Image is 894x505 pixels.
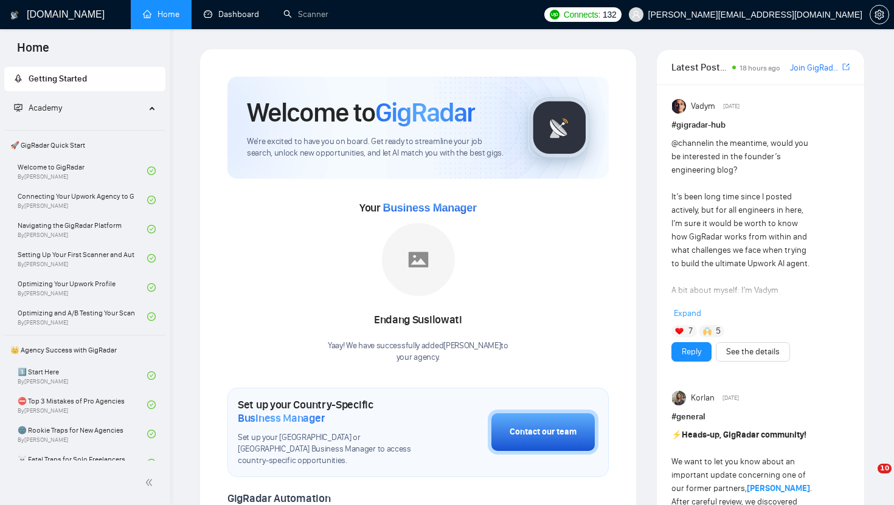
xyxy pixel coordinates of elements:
a: ⛔ Top 3 Mistakes of Pro AgenciesBy[PERSON_NAME] [18,391,147,418]
img: 🙌 [703,327,712,335]
span: check-circle [147,430,156,438]
button: setting [870,5,889,24]
span: We're excited to have you on board. Get ready to streamline your job search, unlock new opportuni... [247,136,509,159]
button: Reply [671,342,712,362]
span: Korlan [691,391,715,405]
span: export [842,62,850,72]
div: Yaay! We have successfully added [PERSON_NAME] to [328,340,508,363]
span: 👑 Agency Success with GigRadar [5,338,164,362]
span: @channel [671,138,707,148]
span: Connects: [564,8,600,21]
a: Optimizing Your Upwork ProfileBy[PERSON_NAME] [18,274,147,301]
span: check-circle [147,312,156,321]
span: 5 [716,325,721,337]
span: [DATE] [722,393,739,404]
a: Welcome to GigRadarBy[PERSON_NAME] [18,157,147,184]
span: check-circle [147,459,156,467]
span: GigRadar Automation [227,492,330,505]
a: dashboardDashboard [204,9,259,19]
span: check-circle [147,167,156,175]
a: Connecting Your Upwork Agency to GigRadarBy[PERSON_NAME] [18,187,147,213]
a: 🌚 Rookie Traps for New AgenciesBy[PERSON_NAME] [18,421,147,447]
button: See the details [716,342,790,362]
img: logo [10,5,19,25]
a: export [842,61,850,73]
span: check-circle [147,254,156,263]
span: check-circle [147,196,156,204]
span: 🚀 GigRadar Quick Start [5,133,164,157]
span: Academy [29,103,62,113]
span: rocket [14,74,23,83]
span: [DATE] [723,101,740,112]
span: fund-projection-screen [14,103,23,112]
img: upwork-logo.png [550,10,560,19]
div: Contact our team [510,425,577,439]
a: Optimizing and A/B Testing Your Scanner for Better ResultsBy[PERSON_NAME] [18,303,147,330]
span: Your [359,201,477,215]
span: Home [7,39,59,64]
span: 7 [688,325,693,337]
a: See the details [726,345,780,359]
span: Vadym [691,100,715,113]
a: homeHome [143,9,179,19]
a: Navigating the GigRadar PlatformBy[PERSON_NAME] [18,216,147,242]
span: GigRadar [375,96,475,129]
span: 18 hours ago [740,64,780,72]
strong: Heads-up, GigRadar community! [682,430,806,440]
span: check-circle [147,225,156,233]
span: 132 [603,8,616,21]
a: Reply [682,345,701,359]
li: Getting Started [4,67,165,91]
span: check-circle [147,283,156,292]
h1: Set up your Country-Specific [238,398,427,425]
a: [PERSON_NAME] [747,483,810,493]
h1: # gigradar-hub [671,119,850,132]
img: placeholder.png [382,223,455,296]
span: Academy [14,103,62,113]
img: gigradar-logo.png [529,97,590,158]
span: Expand [674,308,701,318]
span: ⚡ [671,430,682,440]
a: ☠️ Fatal Traps for Solo Freelancers [18,450,147,476]
span: Set up your [GEOGRAPHIC_DATA] or [GEOGRAPHIC_DATA] Business Manager to access country-specific op... [238,432,427,467]
iframe: Intercom live chat [853,464,882,493]
span: setting [870,10,889,19]
a: setting [870,10,889,19]
img: ❤️ [675,327,684,335]
span: double-left [145,476,157,489]
p: your agency . [328,352,508,363]
span: Getting Started [29,74,87,84]
span: Business Manager [238,411,325,425]
span: Business Manager [383,202,476,214]
h1: Welcome to [247,96,475,129]
span: check-circle [147,371,156,380]
img: Vadym [672,99,687,114]
span: check-circle [147,400,156,409]
span: 10 [878,464,892,473]
span: user [632,10,640,19]
div: Endang Susilowati [328,310,508,331]
a: searchScanner [283,9,328,19]
span: Latest Posts from the GigRadar Community [671,60,729,75]
a: Setting Up Your First Scanner and Auto-BidderBy[PERSON_NAME] [18,245,147,272]
img: Korlan [672,391,687,405]
a: 1️⃣ Start HereBy[PERSON_NAME] [18,362,147,389]
h1: # general [671,410,850,424]
button: Contact our team [488,410,598,455]
a: Join GigRadar Slack Community [790,61,840,75]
